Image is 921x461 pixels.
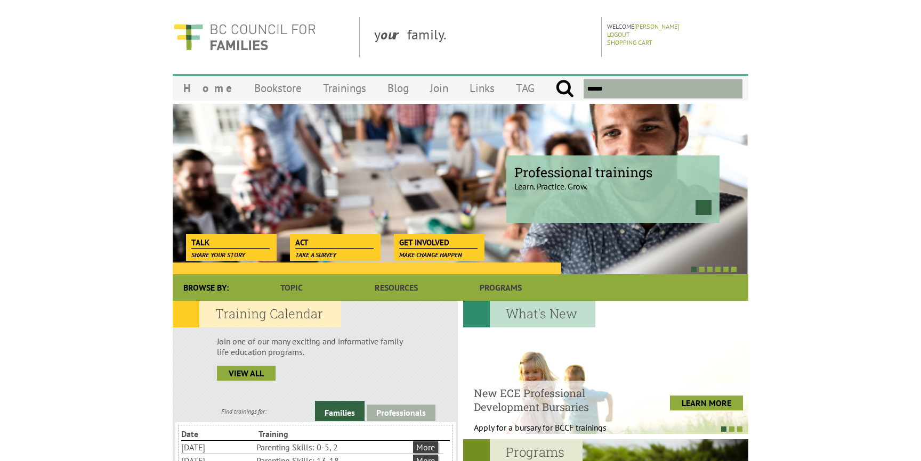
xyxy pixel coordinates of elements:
span: Take a survey [295,251,336,259]
a: Families [315,401,365,421]
span: Talk [191,237,270,249]
a: Join [419,76,459,101]
a: Home [173,76,244,101]
a: Act Take a survey [290,234,379,249]
a: Bookstore [244,76,312,101]
a: Blog [377,76,419,101]
a: More [413,441,438,453]
li: Date [181,427,256,440]
a: Logout [607,30,630,38]
p: Apply for a bursary for BCCF trainings West... [474,422,633,443]
strong: our [381,26,407,43]
a: Professionals [367,405,435,421]
span: Act [295,237,374,249]
a: Trainings [312,76,377,101]
a: Programs [449,274,553,301]
span: Make change happen [399,251,462,259]
a: TAG [505,76,545,101]
span: Get Involved [399,237,478,249]
div: Browse By: [173,274,239,301]
a: Get Involved Make change happen [394,234,483,249]
span: Share your story [191,251,245,259]
a: view all [217,366,276,381]
p: Join one of our many exciting and informative family life education programs. [217,336,414,357]
img: BC Council for FAMILIES [173,17,317,57]
a: [PERSON_NAME] [634,22,680,30]
a: Talk Share your story [186,234,275,249]
span: Professional trainings [514,163,712,181]
input: Submit [555,79,574,98]
a: Links [459,76,505,101]
h2: What's New [463,301,595,327]
div: y family. [366,17,602,57]
li: [DATE] [181,441,254,454]
a: Resources [344,274,448,301]
h2: Training Calendar [173,301,341,327]
li: Training [258,427,334,440]
p: Welcome [607,22,745,30]
li: Parenting Skills: 0-5, 2 [256,441,411,454]
a: LEARN MORE [670,396,743,410]
p: Learn. Practice. Grow. [514,172,712,192]
h4: New ECE Professional Development Bursaries [474,386,633,414]
a: Topic [239,274,344,301]
div: Find trainings for: [173,407,315,415]
a: Shopping Cart [607,38,652,46]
